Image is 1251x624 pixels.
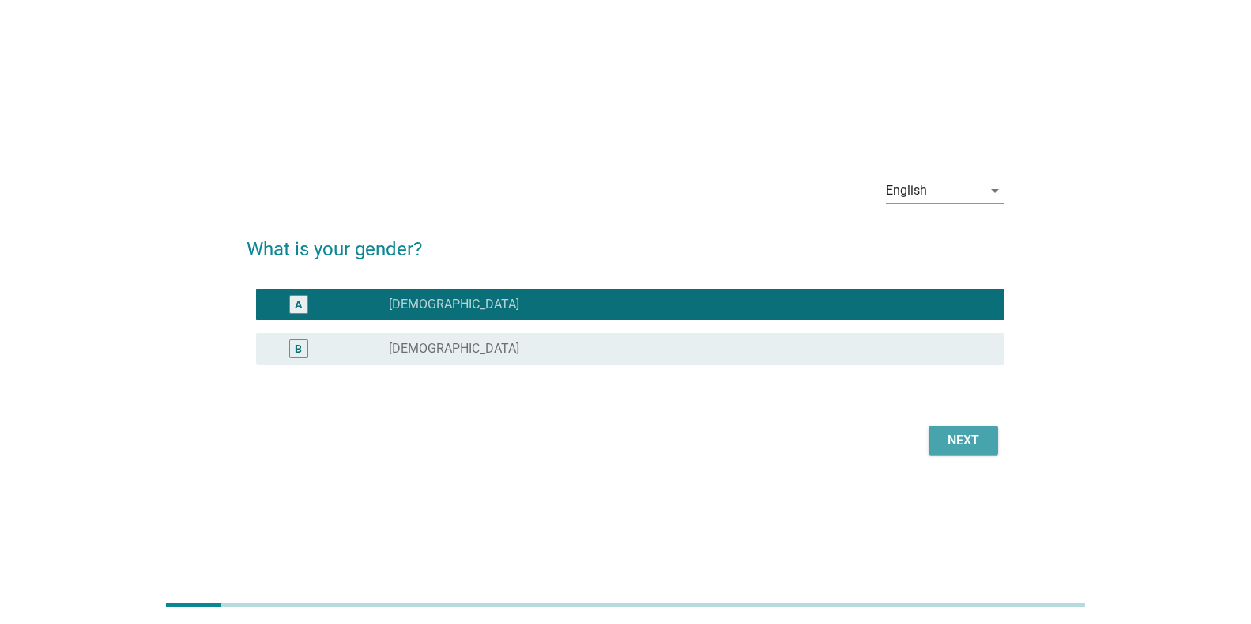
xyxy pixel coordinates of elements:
label: [DEMOGRAPHIC_DATA] [389,341,519,357]
div: Next [941,431,985,450]
div: A [295,296,302,312]
button: Next [929,426,998,455]
h2: What is your gender? [247,219,1004,263]
label: [DEMOGRAPHIC_DATA] [389,297,519,312]
div: English [886,183,927,198]
div: B [295,340,302,357]
i: arrow_drop_down [985,181,1004,200]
